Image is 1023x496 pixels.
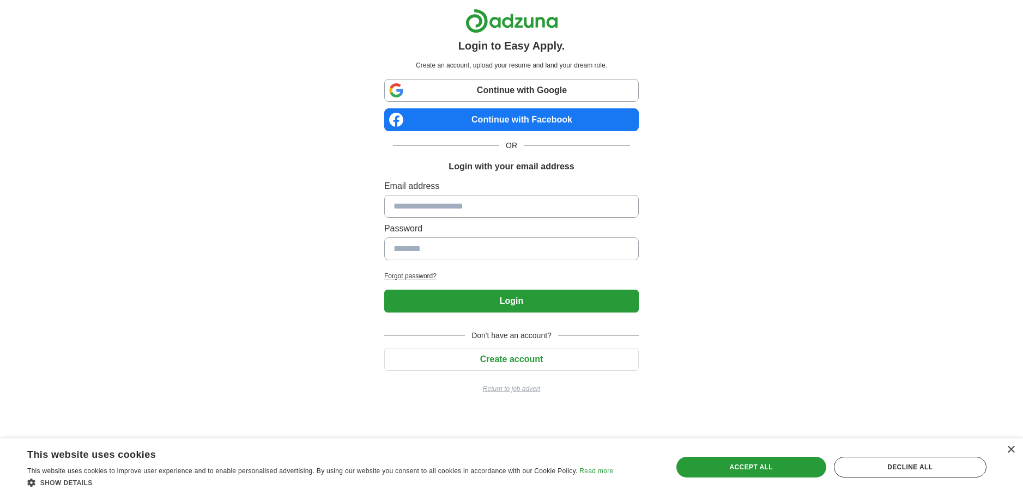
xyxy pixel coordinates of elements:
span: This website uses cookies to improve user experience and to enable personalised advertising. By u... [27,467,578,475]
a: Forgot password? [384,271,639,281]
label: Password [384,222,639,235]
div: Accept all [676,457,826,477]
h1: Login to Easy Apply. [458,38,565,54]
div: Close [1007,446,1015,454]
a: Create account [384,354,639,364]
span: Show details [40,479,93,487]
img: Adzuna logo [465,9,558,33]
button: Create account [384,348,639,371]
p: Create an account, upload your resume and land your dream role. [386,60,637,70]
a: Read more, opens a new window [579,467,613,475]
label: Email address [384,180,639,193]
span: OR [499,140,524,151]
h1: Login with your email address [449,160,574,173]
span: Don't have an account? [465,330,558,341]
div: Show details [27,477,613,488]
button: Login [384,290,639,313]
a: Return to job advert [384,384,639,394]
a: Continue with Google [384,79,639,102]
a: Continue with Facebook [384,108,639,131]
div: This website uses cookies [27,445,586,461]
div: Decline all [834,457,986,477]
